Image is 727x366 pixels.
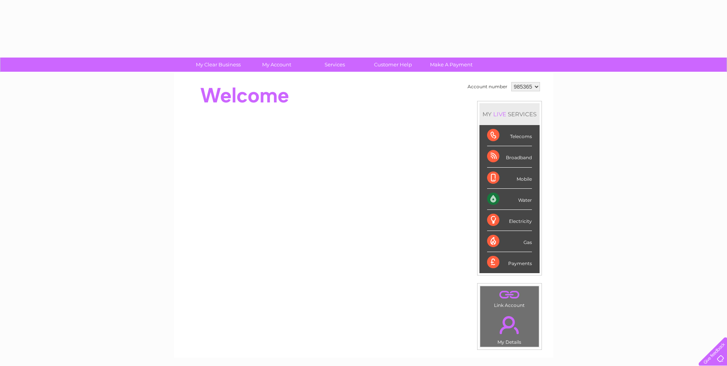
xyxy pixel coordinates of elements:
a: . [482,288,537,302]
td: Account number [466,80,509,93]
div: MY SERVICES [479,103,540,125]
div: LIVE [492,110,508,118]
div: Broadband [487,146,532,167]
div: Payments [487,252,532,273]
a: My Clear Business [187,58,250,72]
div: Mobile [487,168,532,189]
td: Link Account [480,286,539,310]
a: Services [303,58,366,72]
a: Customer Help [361,58,425,72]
div: Water [487,189,532,210]
div: Electricity [487,210,532,231]
a: Make A Payment [420,58,483,72]
td: My Details [480,310,539,347]
a: . [482,312,537,338]
div: Telecoms [487,125,532,146]
div: Gas [487,231,532,252]
a: My Account [245,58,308,72]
